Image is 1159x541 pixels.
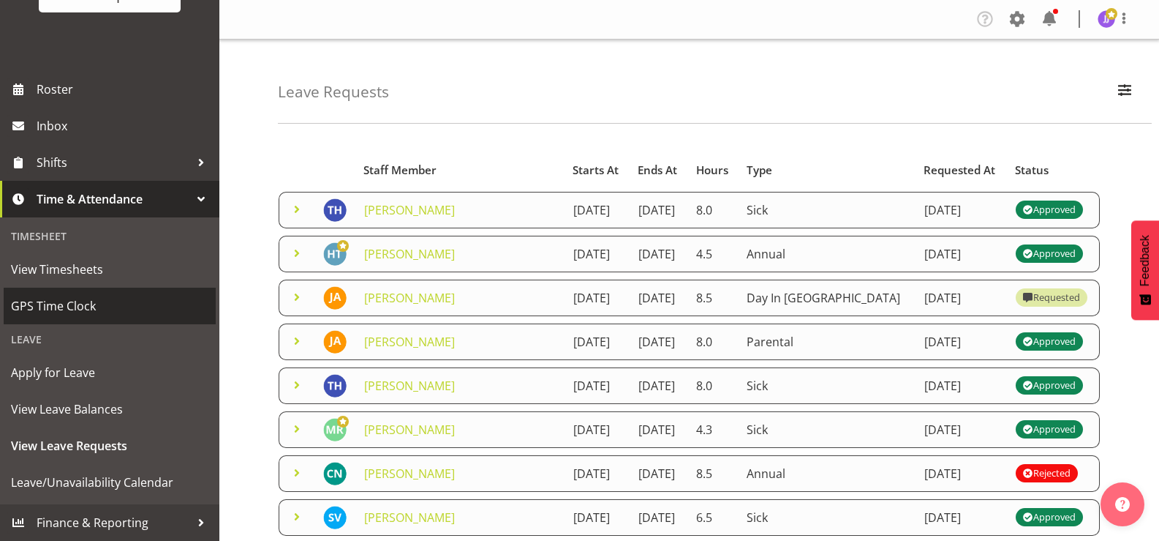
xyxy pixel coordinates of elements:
[916,324,1007,360] td: [DATE]
[916,367,1007,404] td: [DATE]
[364,466,455,482] a: [PERSON_NAME]
[565,499,630,536] td: [DATE]
[323,242,347,266] img: helena-tomlin701.jpg
[738,411,915,448] td: Sick
[4,324,216,354] div: Leave
[687,411,738,448] td: 4.3
[1023,421,1076,439] div: Approved
[11,471,208,493] span: Leave/Unavailability Calendar
[1023,289,1080,307] div: Requested
[4,354,216,391] a: Apply for Leave
[630,236,688,272] td: [DATE]
[1023,333,1076,351] div: Approved
[364,290,455,306] a: [PERSON_NAME]
[323,462,347,485] img: christine-neville11214.jpg
[565,192,630,228] td: [DATE]
[37,152,190,174] span: Shifts
[37,512,190,534] span: Finance & Reporting
[323,506,347,529] img: sasha-vandervalk6911.jpg
[11,435,208,457] span: View Leave Requests
[1115,497,1130,512] img: help-xxl-2.png
[37,78,212,100] span: Roster
[916,411,1007,448] td: [DATE]
[696,162,728,179] span: Hours
[565,236,630,272] td: [DATE]
[4,221,216,251] div: Timesheet
[747,162,772,179] span: Type
[738,236,915,272] td: Annual
[363,162,437,179] span: Staff Member
[687,192,738,228] td: 8.0
[630,192,688,228] td: [DATE]
[1023,201,1076,219] div: Approved
[364,246,455,262] a: [PERSON_NAME]
[1139,235,1152,286] span: Feedback
[738,499,915,536] td: Sick
[11,362,208,384] span: Apply for Leave
[323,418,347,441] img: melanie-richardson713.jpg
[573,162,619,179] span: Starts At
[1023,465,1071,482] div: Rejected
[565,324,630,360] td: [DATE]
[1098,10,1115,28] img: janelle-jonkers702.jpg
[638,162,677,179] span: Ends At
[687,367,738,404] td: 8.0
[323,374,347,398] img: teresa-hawkins9867.jpg
[916,499,1007,536] td: [DATE]
[1023,377,1076,395] div: Approved
[11,398,208,420] span: View Leave Balances
[924,162,995,179] span: Requested At
[1109,76,1140,108] button: Filter Employees
[4,391,216,428] a: View Leave Balances
[630,455,688,492] td: [DATE]
[738,455,915,492] td: Annual
[738,280,915,316] td: Day In [GEOGRAPHIC_DATA]
[687,280,738,316] td: 8.5
[738,367,915,404] td: Sick
[916,455,1007,492] td: [DATE]
[364,334,455,350] a: [PERSON_NAME]
[11,258,208,280] span: View Timesheets
[630,367,688,404] td: [DATE]
[37,115,212,137] span: Inbox
[916,280,1007,316] td: [DATE]
[630,280,688,316] td: [DATE]
[323,198,347,222] img: teresa-hawkins9867.jpg
[4,251,216,288] a: View Timesheets
[738,192,915,228] td: Sick
[323,286,347,310] img: jeseryl-armstrong10788.jpg
[1131,220,1159,320] button: Feedback - Show survey
[323,330,347,354] img: jeseryl-armstrong10788.jpg
[687,455,738,492] td: 8.5
[565,280,630,316] td: [DATE]
[565,367,630,404] td: [DATE]
[916,192,1007,228] td: [DATE]
[630,499,688,536] td: [DATE]
[630,411,688,448] td: [DATE]
[1023,245,1076,263] div: Approved
[364,510,455,526] a: [PERSON_NAME]
[687,236,738,272] td: 4.5
[687,324,738,360] td: 8.0
[37,188,190,210] span: Time & Attendance
[278,83,389,100] h4: Leave Requests
[630,324,688,360] td: [DATE]
[1015,162,1049,179] span: Status
[4,464,216,501] a: Leave/Unavailability Calendar
[11,295,208,317] span: GPS Time Clock
[364,422,455,438] a: [PERSON_NAME]
[916,236,1007,272] td: [DATE]
[4,288,216,324] a: GPS Time Clock
[738,324,915,360] td: Parental
[687,499,738,536] td: 6.5
[364,378,455,394] a: [PERSON_NAME]
[364,202,455,218] a: [PERSON_NAME]
[565,411,630,448] td: [DATE]
[4,428,216,464] a: View Leave Requests
[1023,509,1076,526] div: Approved
[565,455,630,492] td: [DATE]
